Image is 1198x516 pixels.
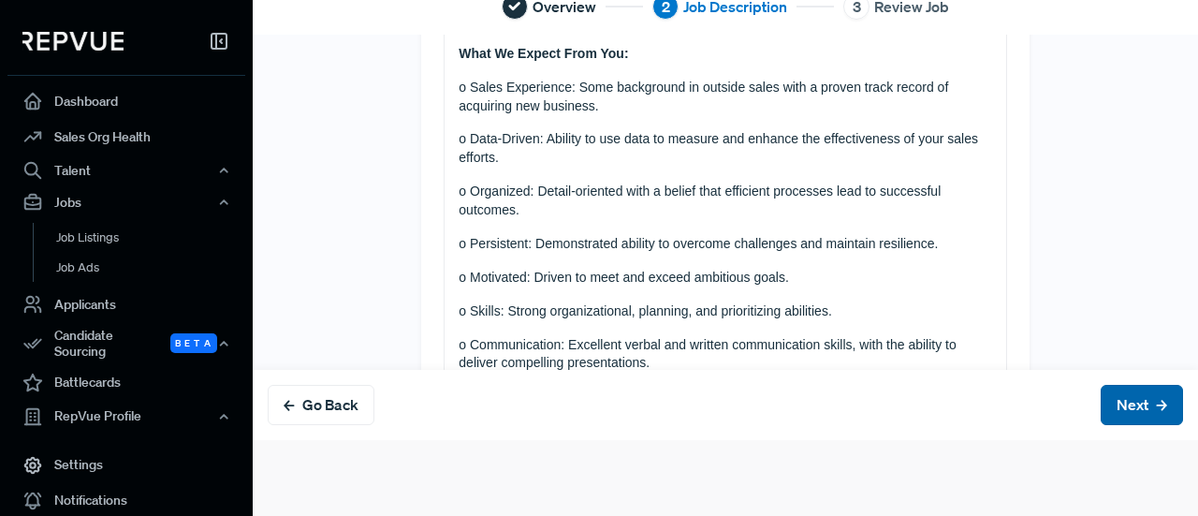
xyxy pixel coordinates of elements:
button: Go Back [268,385,374,425]
span: Beta [170,333,217,353]
span: o Sales Experience: Some background in outside sales with a proven track record of acquiring new ... [459,80,952,113]
button: Jobs [7,186,245,218]
button: Next [1101,385,1183,425]
span: o Organized: Detail-oriented with a belief that efficient processes lead to successful outcomes. [459,184,944,217]
span: o Data-Driven: Ability to use data to measure and enhance the effectiveness of your sales efforts. [459,131,982,165]
a: Job Ads [33,253,270,283]
a: Settings [7,448,245,483]
span: o Communication: Excellent verbal and written communication skills, with the ability to deliver c... [459,337,959,371]
strong: What We Expect From You: [459,46,628,61]
button: Talent [7,155,245,186]
a: Sales Org Health [7,119,245,155]
a: Applicants [7,287,245,322]
span: o Motivated: Driven to meet and exceed ambitious goals. [459,270,789,285]
span: o Persistent: Demonstrated ability to overcome challenges and maintain resilience. [459,236,938,251]
button: RepVue Profile [7,401,245,433]
img: RepVue [22,32,124,51]
button: Candidate Sourcing Beta [7,322,245,365]
a: Dashboard [7,83,245,119]
div: Candidate Sourcing [7,322,245,365]
a: Battlecards [7,365,245,401]
a: Job Listings [33,223,270,253]
span: o Skills: Strong organizational, planning, and prioritizing abilities. [459,303,831,318]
